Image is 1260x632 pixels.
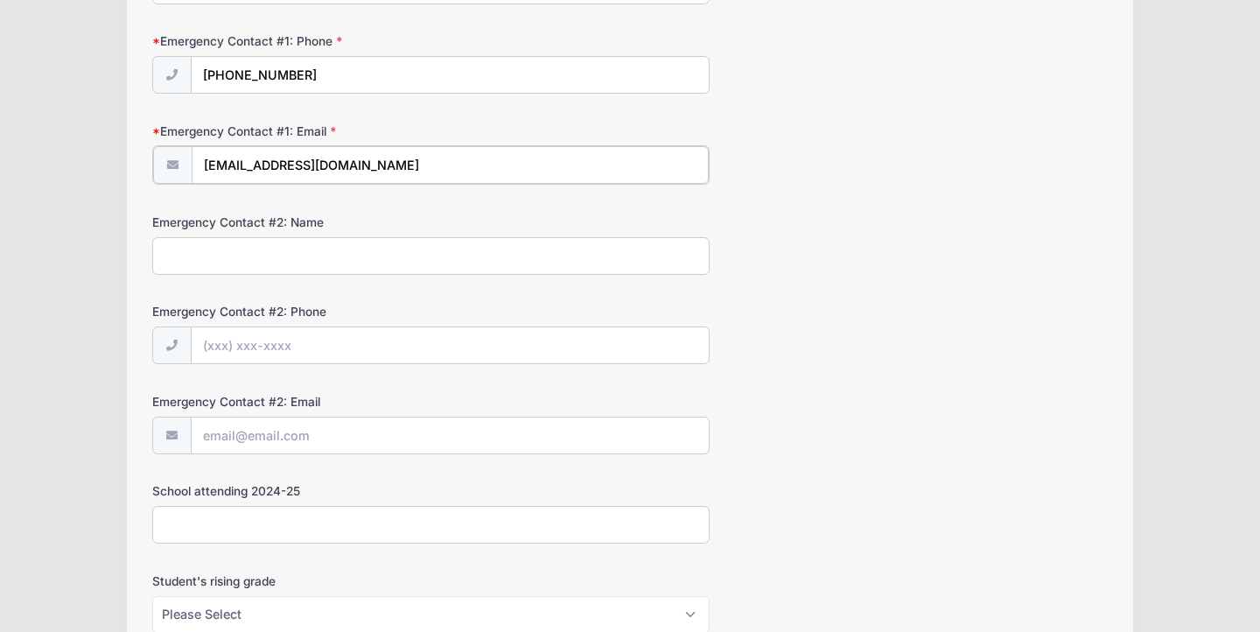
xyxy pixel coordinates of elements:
input: email@email.com [191,417,710,454]
label: Emergency Contact #1: Email [152,123,471,140]
label: Emergency Contact #2: Phone [152,303,471,320]
label: Emergency Contact #2: Email [152,393,471,411]
input: (xxx) xxx-xxxx [191,327,710,364]
label: Emergency Contact #2: Name [152,214,471,231]
label: Emergency Contact #1: Phone [152,32,471,50]
label: Student's rising grade [152,572,471,590]
input: email@email.com [192,146,709,184]
label: School attending 2024-25 [152,482,471,500]
input: (xxx) xxx-xxxx [191,56,710,94]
